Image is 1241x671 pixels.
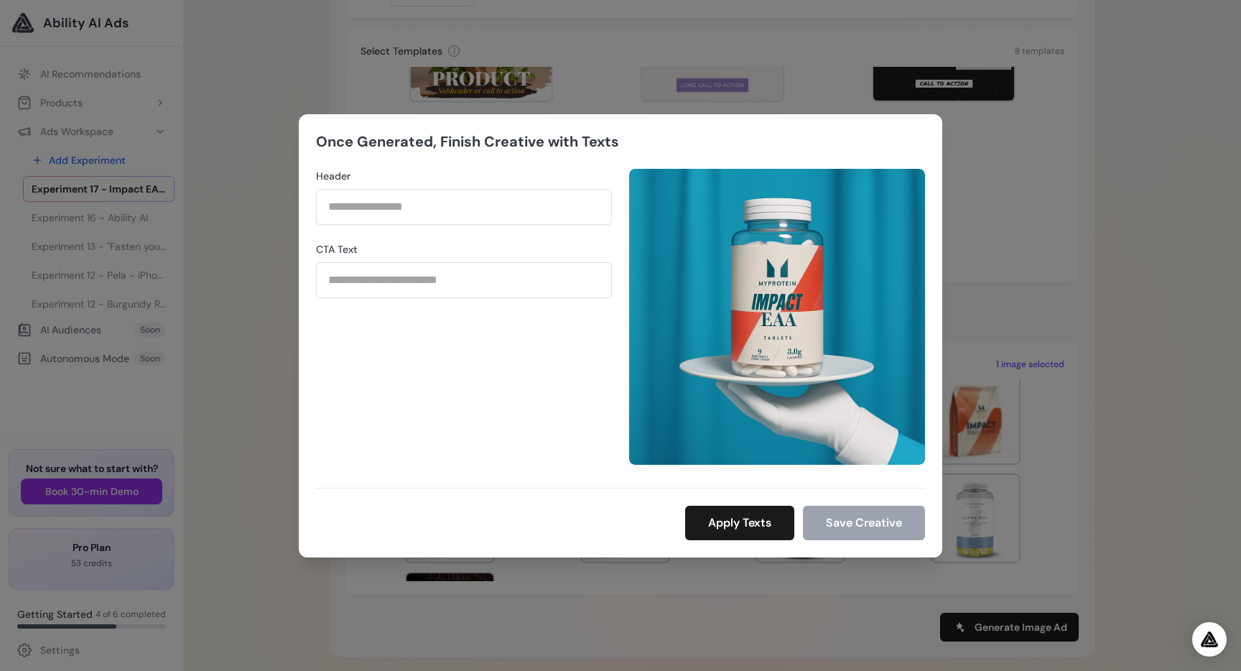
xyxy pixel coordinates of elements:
button: Apply Texts [685,506,794,540]
div: Open Intercom Messenger [1192,622,1227,657]
h2: Once Generated, Finish Creative with Texts [316,131,619,152]
label: CTA Text [316,242,612,256]
img: Generated image [629,169,925,465]
button: Save Creative [803,506,925,540]
label: Header [316,169,612,183]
